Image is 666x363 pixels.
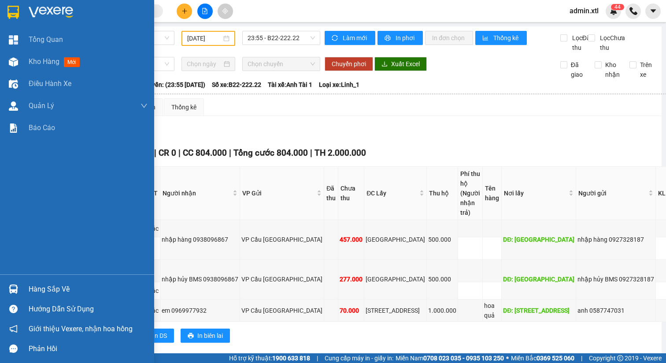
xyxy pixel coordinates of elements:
[503,274,574,284] div: DĐ: [GEOGRAPHIC_DATA]
[428,274,456,284] div: 500.000
[29,100,54,111] span: Quản Lý
[197,4,213,19] button: file-add
[503,235,574,244] div: DĐ: [GEOGRAPHIC_DATA]
[511,353,574,363] span: Miền Bắc
[178,148,181,158] span: |
[9,57,18,67] img: warehouse-icon
[340,235,363,244] div: 457.000
[610,7,618,15] img: icon-new-feature
[484,301,500,320] div: hoa quả
[212,80,261,90] span: Số xe: B22-222.22
[163,188,231,198] span: Người nhận
[483,167,502,220] th: Tên hàng
[567,60,588,79] span: Đã giao
[29,283,148,296] div: Hàng sắp về
[366,235,425,244] div: [GEOGRAPHIC_DATA]
[569,33,592,52] span: Lọc Đã thu
[332,35,339,42] span: sync
[577,306,654,315] div: anh 0587747031
[9,325,18,333] span: notification
[602,60,623,79] span: Kho nhận
[241,235,322,244] div: VP Cầu [GEOGRAPHIC_DATA]
[596,33,629,52] span: Lọc Chưa thu
[581,353,582,363] span: |
[202,8,208,14] span: file-add
[187,59,222,69] input: Chọn ngày
[428,235,456,244] div: 500.000
[29,303,148,316] div: Hướng dẫn sử dụng
[29,122,55,133] span: Báo cáo
[577,235,654,244] div: nhập hàng 0927328187
[428,306,456,315] div: 1.000.000
[29,78,71,89] span: Điều hành xe
[374,57,427,71] button: downloadXuất Excel
[475,31,527,45] button: bar-chartThống kê
[64,57,80,67] span: mới
[425,31,473,45] button: In đơn chọn
[162,274,238,284] div: nhập hủy BMS 0938096867
[614,4,618,10] span: 4
[181,329,230,343] button: printerIn biên lai
[9,101,18,111] img: warehouse-icon
[233,148,308,158] span: Tổng cước 804.000
[325,57,373,71] button: Chuyển phơi
[9,79,18,89] img: warehouse-icon
[136,329,174,343] button: printerIn DS
[240,260,324,299] td: VP Cầu Sài Gòn
[381,61,388,68] span: download
[396,33,416,43] span: In phơi
[187,34,222,43] input: 04/09/2025
[504,188,567,198] span: Nơi lấy
[366,306,425,315] div: [STREET_ADDRESS]
[427,167,458,220] th: Thu hộ
[314,148,366,158] span: TH 2.000.000
[159,148,176,158] span: CR 0
[162,306,238,315] div: em 0969977932
[536,355,574,362] strong: 0369 525 060
[343,33,368,43] span: Làm mới
[9,305,18,313] span: question-circle
[310,148,312,158] span: |
[241,306,322,315] div: VP Cầu [GEOGRAPHIC_DATA]
[391,59,420,69] span: Xuất Excel
[188,333,194,340] span: printer
[366,188,418,198] span: ĐC Lấy
[366,274,425,284] div: [GEOGRAPHIC_DATA]
[9,344,18,353] span: message
[162,235,238,244] div: nhập hàng 0938096867
[248,31,315,45] span: 23:55 - B22-222.22
[317,353,318,363] span: |
[272,355,310,362] strong: 1900 633 818
[458,167,483,220] th: Phí thu hộ (Người nhận trả)
[29,323,133,334] span: Giới thiệu Vexere, nhận hoa hồng
[240,220,324,260] td: VP Cầu Sài Gòn
[229,148,231,158] span: |
[645,4,661,19] button: caret-down
[29,57,59,66] span: Kho hàng
[248,57,315,71] span: Chọn chuyến
[197,331,223,341] span: In biên lai
[153,331,167,341] span: In DS
[171,102,196,112] div: Thống kê
[229,353,310,363] span: Hỗ trợ kỹ thuật:
[181,8,188,14] span: plus
[9,35,18,45] img: dashboard-icon
[503,306,574,315] div: DĐ: [STREET_ADDRESS]
[423,355,504,362] strong: 0708 023 035 - 0935 103 250
[562,5,606,16] span: admin.xtl
[218,4,233,19] button: aim
[618,4,621,10] span: 4
[636,60,657,79] span: Trên xe
[617,355,623,361] span: copyright
[493,33,520,43] span: Thống kê
[222,8,228,14] span: aim
[268,80,312,90] span: Tài xế: Anh Tài 1
[324,167,338,220] th: Đã thu
[183,148,227,158] span: CC 804.000
[29,342,148,356] div: Phản hồi
[141,80,205,90] span: Chuyến: (23:55 [DATE])
[240,299,324,322] td: VP Cầu Sài Gòn
[29,34,63,45] span: Tổng Quan
[649,7,657,15] span: caret-down
[482,35,490,42] span: bar-chart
